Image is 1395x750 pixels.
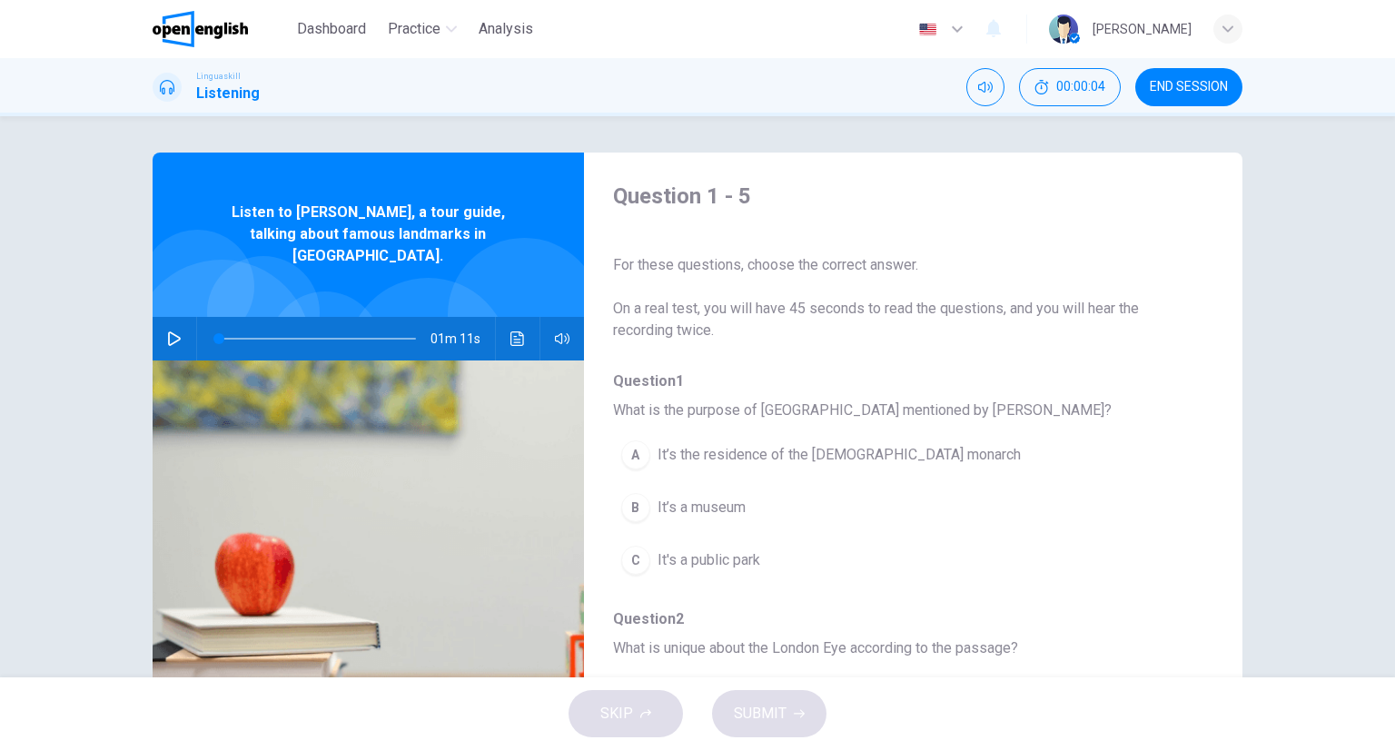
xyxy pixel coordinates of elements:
button: AIt's the tallest building in [GEOGRAPHIC_DATA] [613,670,1119,715]
span: END SESSION [1150,80,1228,94]
h4: Question 1 - 5 [613,182,1184,211]
img: en [916,23,939,36]
img: Profile picture [1049,15,1078,44]
span: Question 2 [613,608,1184,630]
span: Dashboard [297,18,366,40]
div: Mute [966,68,1004,106]
a: OpenEnglish logo [153,11,290,47]
span: What is the purpose of [GEOGRAPHIC_DATA] mentioned by [PERSON_NAME]? [613,400,1184,421]
button: 00:00:04 [1019,68,1121,106]
div: [PERSON_NAME] [1093,18,1192,40]
div: B [621,493,650,522]
button: AIt’s the residence of the [DEMOGRAPHIC_DATA] monarch [613,432,1119,478]
div: C [621,546,650,575]
button: Practice [381,13,464,45]
span: Linguaskill [196,70,241,83]
button: Dashboard [290,13,373,45]
button: Click to see the audio transcription [503,317,532,360]
button: CIt's a public park [613,538,1119,583]
button: END SESSION [1135,68,1242,106]
span: 01m 11s [430,317,495,360]
span: Analysis [479,18,533,40]
span: What is unique about the London Eye according to the passage? [613,637,1184,659]
div: Hide [1019,68,1121,106]
span: Question 1 [613,370,1184,392]
span: For these questions, choose the correct answer. [613,254,1184,276]
span: On a real test, you will have 45 seconds to read the questions, and you will hear the recording t... [613,298,1184,341]
span: It’s a museum [658,497,746,518]
button: BIt’s a museum [613,485,1119,530]
img: OpenEnglish logo [153,11,248,47]
span: It’s the residence of the [DEMOGRAPHIC_DATA] monarch [658,444,1021,466]
span: Listen to [PERSON_NAME], a tour guide, talking about famous landmarks in [GEOGRAPHIC_DATA]. [212,202,525,267]
h1: Listening [196,83,260,104]
span: Practice [388,18,440,40]
span: It's a public park [658,549,760,571]
span: 00:00:04 [1056,80,1105,94]
button: Analysis [471,13,540,45]
div: A [621,440,650,469]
